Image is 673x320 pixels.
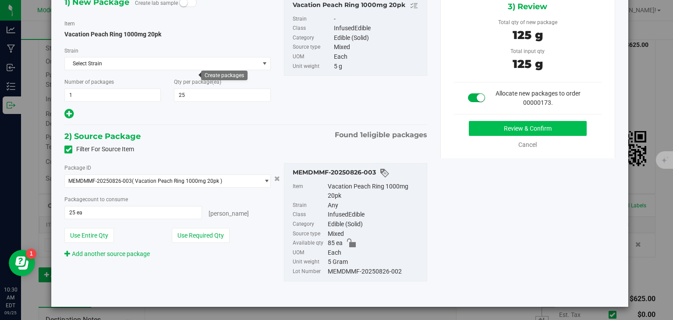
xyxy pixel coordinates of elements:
[64,196,128,203] span: Package to consume
[328,229,422,239] div: Mixed
[293,14,332,24] label: Strain
[334,62,422,71] div: 5 g
[174,89,270,101] input: 25
[293,201,326,210] label: Strain
[65,57,259,70] span: Select Strain
[64,145,134,154] label: Filter For Source Item
[293,33,332,43] label: Category
[172,228,230,243] button: Use Required Qty
[68,178,132,184] span: MEMDMMF-20250826-003
[469,121,587,136] button: Review & Confirm
[293,62,332,71] label: Unit weight
[64,20,75,28] label: Item
[513,28,543,42] span: 125 g
[328,257,422,267] div: 5 Gram
[328,248,422,258] div: Each
[65,206,201,219] input: 25 ea
[64,79,114,85] span: Number of packages
[26,249,36,259] iframe: Resource center unread badge
[64,31,161,38] span: Vacation Peach Ring 1000mg 20pk
[293,52,332,62] label: UOM
[293,220,326,229] label: Category
[132,178,222,184] span: ( Vacation Peach Ring 1000mg 20pk )
[293,43,332,52] label: Source type
[510,48,545,54] span: Total input qty
[293,238,326,248] label: Available qty
[212,79,221,85] span: (ea)
[293,229,326,239] label: Source type
[328,220,422,229] div: Edible (Solid)
[518,141,537,148] a: Cancel
[259,57,270,70] span: select
[174,79,221,85] span: Qty per package
[335,130,427,140] span: Found eligible packages
[334,43,422,52] div: Mixed
[64,228,114,243] button: Use Entire Qty
[85,196,99,203] span: count
[293,210,326,220] label: Class
[498,19,557,25] span: Total qty of new package
[496,90,581,106] span: Allocate new packages to order 00000173.
[65,89,160,101] input: 1
[334,52,422,62] div: Each
[64,112,74,119] span: Add new output
[293,248,326,258] label: UOM
[9,250,35,276] iframe: Resource center
[293,168,422,178] div: MEMDMMF-20250826-003
[205,72,244,78] div: Create packages
[293,0,422,11] div: Vacation Peach Ring 1000mg 20pk
[259,175,270,187] span: select
[334,14,422,24] div: -
[209,210,249,217] span: [PERSON_NAME]
[293,24,332,33] label: Class
[328,238,343,248] span: 85 ea
[64,47,78,55] label: Strain
[513,57,543,71] span: 125 g
[64,130,141,143] span: 2) Source Package
[360,131,363,139] span: 1
[293,257,326,267] label: Unit weight
[328,182,422,201] div: Vacation Peach Ring 1000mg 20pk
[293,267,326,277] label: Lot Number
[328,267,422,277] div: MEMDMMF-20250826-002
[334,33,422,43] div: Edible (Solid)
[334,24,422,33] div: InfusedEdible
[328,210,422,220] div: InfusedEdible
[328,201,422,210] div: Any
[64,250,150,257] a: Add another source package
[293,182,326,201] label: Item
[272,172,283,185] button: Cancel button
[64,165,91,171] span: Package ID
